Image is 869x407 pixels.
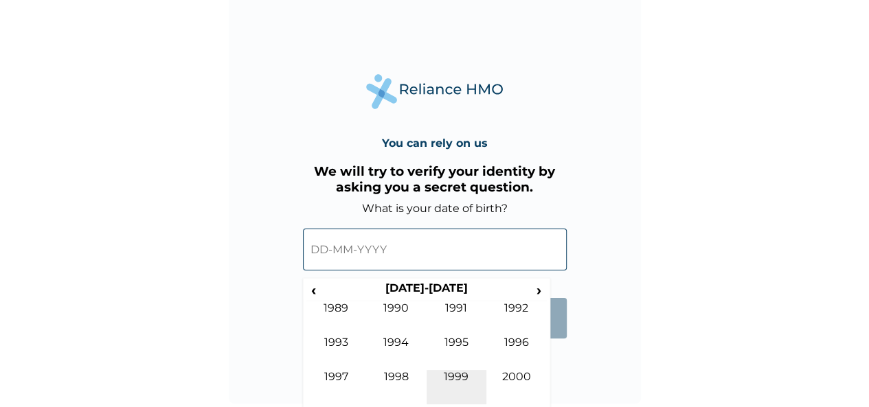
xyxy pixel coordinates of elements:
td: 1999 [427,370,487,404]
label: What is your date of birth? [362,202,508,215]
td: 1998 [366,370,427,404]
td: 1997 [306,370,367,404]
td: 1989 [306,301,367,336]
span: › [532,281,547,299]
img: Reliance Health's Logo [366,74,504,109]
td: 1992 [486,301,547,336]
input: DD-MM-YYYY [303,229,567,270]
td: 1991 [427,301,487,336]
td: 1996 [486,336,547,370]
td: 1995 [427,336,487,370]
span: ‹ [306,281,321,299]
h3: We will try to verify your identity by asking you a secret question. [303,163,567,195]
td: 2000 [486,370,547,404]
th: [DATE]-[DATE] [321,281,532,301]
td: 1990 [366,301,427,336]
h4: You can rely on us [382,137,488,150]
td: 1994 [366,336,427,370]
td: 1993 [306,336,367,370]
